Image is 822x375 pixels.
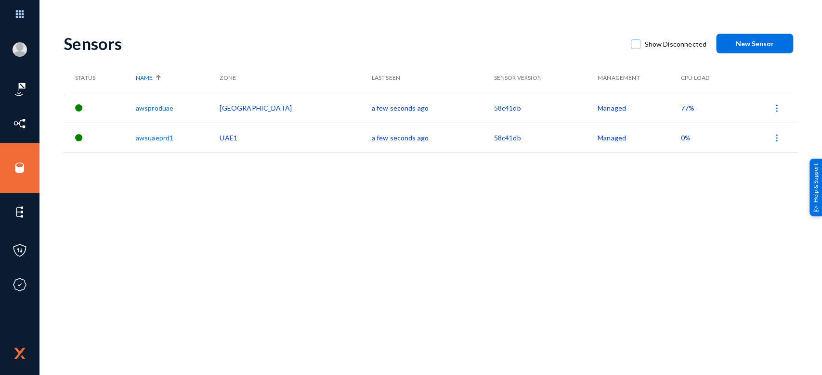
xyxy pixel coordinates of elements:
[716,34,793,53] button: New Sensor
[371,93,494,123] td: a few seconds ago
[681,134,691,142] span: 0%
[598,93,681,123] td: Managed
[220,93,371,123] td: [GEOGRAPHIC_DATA]
[809,159,822,216] div: Help & Support
[494,63,598,93] th: Sensor Version
[598,63,681,93] th: Management
[13,116,27,131] img: icon-inventory.svg
[13,82,27,97] img: icon-risk-sonar.svg
[772,133,782,143] img: icon-more.svg
[64,63,136,93] th: Status
[136,104,173,112] a: awsproduae
[644,37,706,51] span: Show Disconnected
[371,63,494,93] th: Last Seen
[598,123,681,152] td: Managed
[494,123,598,152] td: 58c41db
[136,134,173,142] a: awsuaeprd1
[681,63,737,93] th: CPU Load
[136,74,153,82] span: Name
[371,123,494,152] td: a few seconds ago
[13,277,27,292] img: icon-compliance.svg
[64,34,621,53] div: Sensors
[813,205,819,212] img: help_support.svg
[13,161,27,175] img: icon-sources.svg
[220,63,371,93] th: Zone
[13,243,27,258] img: icon-policies.svg
[13,205,27,219] img: icon-elements.svg
[681,104,694,112] span: 77%
[5,4,34,25] img: app launcher
[220,123,371,152] td: UAE1
[772,103,782,113] img: icon-more.svg
[736,39,774,48] span: New Sensor
[13,42,27,57] img: blank-profile-picture.png
[136,74,215,82] div: Name
[494,93,598,123] td: 58c41db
